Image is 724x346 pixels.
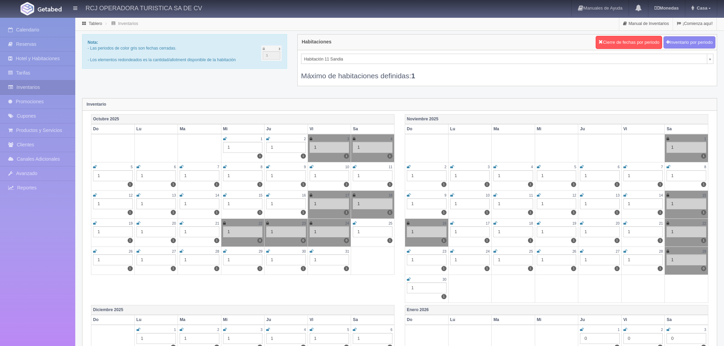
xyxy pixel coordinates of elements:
th: Octubre 2025 [91,114,395,124]
div: 1 [353,333,392,344]
div: 1 [223,254,263,265]
small: 29 [259,250,262,253]
label: 1 [257,154,262,159]
label: 0 [701,266,706,271]
div: 1 [223,333,263,344]
small: 27 [172,250,176,253]
small: 24 [345,222,349,225]
small: 23 [302,222,306,225]
th: Ma [178,124,221,134]
small: 13 [616,194,619,197]
a: Manual de Inventarios [619,17,673,30]
th: Vi [308,315,351,325]
label: 1 [571,182,576,187]
label: 1 [301,266,306,271]
small: 1 [618,328,620,332]
div: 1 [310,170,349,181]
small: 5 [574,165,577,169]
strong: Inventario [87,102,106,107]
div: 1 [407,226,447,237]
div: 1 [580,226,620,237]
label: 1 [441,238,447,243]
th: Vi [621,124,665,134]
div: 1 [623,226,663,237]
small: 4 [304,328,306,332]
small: 1 [261,137,263,141]
div: 1 [266,198,306,209]
th: Ma [492,315,535,325]
a: Inventarios [118,21,138,26]
label: 1 [128,182,133,187]
small: 30 [302,250,306,253]
small: 6 [390,328,392,332]
div: 1 [407,254,447,265]
small: 17 [486,222,490,225]
th: Mi [221,315,264,325]
small: 6 [618,165,620,169]
label: 1 [171,266,176,271]
th: Ju [578,315,622,325]
th: Do [405,315,449,325]
small: 8 [261,165,263,169]
label: 1 [128,210,133,215]
label: 1 [441,210,447,215]
div: 1 [493,254,533,265]
div: 1 [137,333,176,344]
label: 1 [171,182,176,187]
th: Sa [351,315,395,325]
div: 1 [450,254,490,265]
th: Do [91,124,135,134]
button: Inventario por periodo [663,36,715,49]
small: 26 [129,250,132,253]
img: cutoff.png [261,45,282,61]
th: Mi [221,124,264,134]
small: 25 [389,222,392,225]
div: 1 [580,170,620,181]
small: 9 [304,165,306,169]
div: 1 [537,254,577,265]
label: 1 [701,210,706,215]
label: 1 [615,266,620,271]
label: 1 [571,238,576,243]
th: Do [91,315,135,325]
small: 21 [215,222,219,225]
div: 1 [223,170,263,181]
label: 1 [257,210,262,215]
div: 0 [667,333,706,344]
small: 5 [347,328,349,332]
button: Cierre de fechas por periodo [596,36,662,49]
label: 1 [344,182,349,187]
th: Sa [665,315,708,325]
small: 10 [345,165,349,169]
label: 1 [128,266,133,271]
div: 1 [450,170,490,181]
label: 1 [257,182,262,187]
small: 28 [659,250,663,253]
small: 3 [261,328,263,332]
small: 17 [345,194,349,197]
label: 1 [528,238,533,243]
div: 1 [623,254,663,265]
small: 16 [442,222,446,225]
div: 1 [407,170,447,181]
small: 11 [389,165,392,169]
small: 12 [572,194,576,197]
small: 12 [129,194,132,197]
label: 1 [128,238,133,243]
div: 1 [180,333,219,344]
label: 1 [387,238,392,243]
small: 19 [572,222,576,225]
label: 1 [484,238,490,243]
b: 1 [411,72,415,80]
div: 1 [667,198,706,209]
label: 1 [484,266,490,271]
div: - Las periodos de color gris son fechas cerradas. - Los elementos redondeados es la cantidad/allo... [82,34,287,69]
small: 31 [345,250,349,253]
label: 1 [214,238,219,243]
label: 1 [301,154,306,159]
div: 1 [353,198,392,209]
th: Ma [492,124,535,134]
div: 1 [266,333,306,344]
div: Máximo de habitaciones definidas: [301,64,713,81]
label: 1 [658,182,663,187]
